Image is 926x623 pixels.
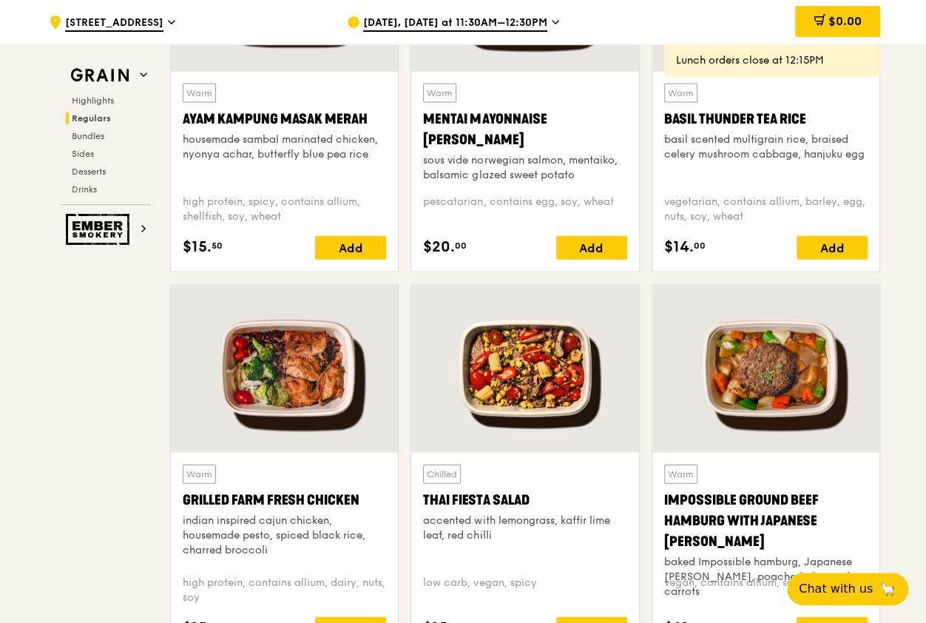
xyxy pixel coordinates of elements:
div: Warm [183,84,216,103]
div: sous vide norwegian salmon, mentaiko, balsamic glazed sweet potato [423,153,626,183]
div: Mentai Mayonnaise [PERSON_NAME] [423,109,626,150]
div: Basil Thunder Tea Rice [664,109,868,129]
div: Warm [664,465,697,484]
button: Chat with us🦙 [787,573,908,605]
div: Chilled [423,465,461,484]
div: Grilled Farm Fresh Chicken [183,490,386,511]
span: Highlights [72,95,114,106]
div: vegetarian, contains allium, barley, egg, nuts, soy, wheat [664,195,868,224]
div: housemade sambal marinated chicken, nyonya achar, butterfly blue pea rice [183,132,386,162]
span: [STREET_ADDRESS] [65,16,163,32]
div: low carb, vegan, spicy [423,576,626,605]
div: Thai Fiesta Salad [423,490,626,511]
div: high protein, contains allium, dairy, nuts, soy [183,576,386,605]
div: accented with lemongrass, kaffir lime leaf, red chilli [423,513,626,543]
img: Grain web logo [66,62,134,89]
div: indian inspired cajun chicken, housemade pesto, spiced black rice, charred broccoli [183,513,386,558]
div: basil scented multigrain rice, braised celery mushroom cabbage, hanjuku egg [664,132,868,162]
div: Warm [664,84,697,103]
div: Ayam Kampung Masak Merah [183,109,386,129]
span: 🦙 [879,580,896,598]
div: Add [556,236,627,260]
span: $14. [664,236,694,258]
span: Chat with us [799,580,873,598]
div: Add [315,236,386,260]
div: Warm [423,84,456,103]
img: Ember Smokery web logo [66,214,134,245]
span: [DATE], [DATE] at 11:30AM–12:30PM [363,16,547,32]
div: Warm [183,465,216,484]
div: Impossible Ground Beef Hamburg with Japanese [PERSON_NAME] [664,490,868,552]
div: vegan, contains allium, soy, wheat [664,576,868,605]
span: 00 [455,240,467,252]
div: Lunch orders close at 12:15PM [676,53,868,68]
span: 50 [212,240,223,252]
span: Regulars [72,113,111,124]
span: $15. [183,236,212,258]
span: Sides [72,149,94,159]
div: high protein, spicy, contains allium, shellfish, soy, wheat [183,195,386,224]
div: pescatarian, contains egg, soy, wheat [423,195,626,224]
span: Drinks [72,184,97,195]
span: $20. [423,236,455,258]
span: Desserts [72,166,106,177]
span: 00 [694,240,706,252]
span: $0.00 [828,14,862,28]
div: baked Impossible hamburg, Japanese [PERSON_NAME], poached okra and carrots [664,555,868,599]
div: Add [797,236,868,260]
span: Bundles [72,131,104,141]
